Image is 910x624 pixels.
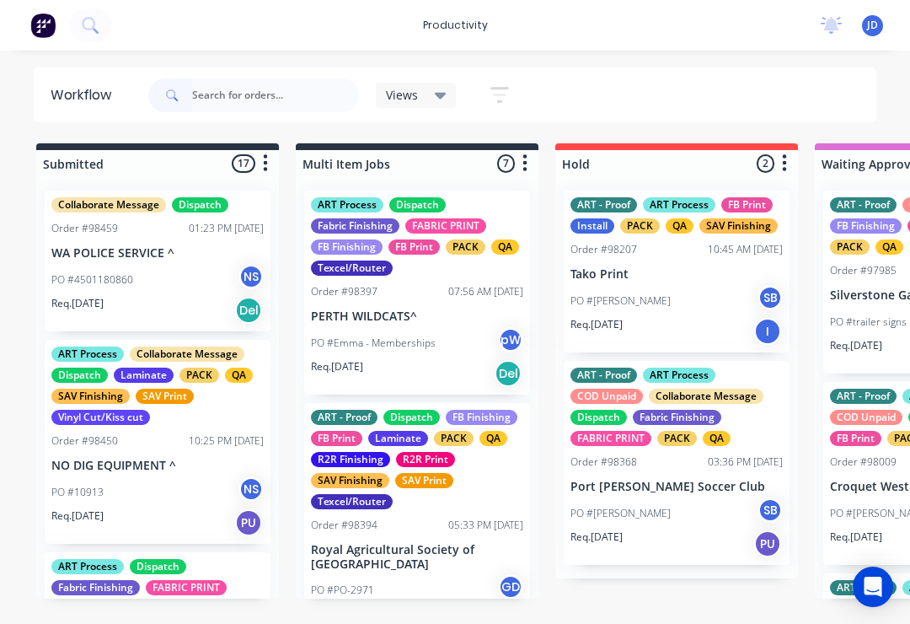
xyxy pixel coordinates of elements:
div: Vinyl Cut/Kiss cut [51,410,150,425]
p: PO #[PERSON_NAME] [570,506,671,521]
div: 10:25 PM [DATE] [189,433,264,449]
p: PO #4501180860 [51,272,133,288]
div: SAV Print [136,389,194,404]
div: ART - Proof [830,580,897,595]
div: ART - Proof [570,368,637,383]
p: Req. [DATE] [51,508,104,524]
div: PACK [830,239,870,255]
p: Port [PERSON_NAME] Soccer Club [570,480,783,494]
p: NO DIG EQUIPMENT ^ [51,459,264,473]
img: Factory [30,13,56,38]
div: Collaborate Message [51,197,166,212]
div: pW [498,327,523,352]
p: PO #trailer signs [830,315,907,330]
div: Order #98207 [570,242,637,257]
div: FB Finishing [446,410,517,425]
div: PACK [179,368,219,383]
div: Workflow [51,85,120,105]
div: ART - Proof [311,410,377,425]
div: FB Print [311,431,362,446]
div: ART - Proof [830,389,897,404]
div: FABRIC PRINT [146,580,227,595]
div: PACK [620,218,660,234]
span: JD [867,18,878,33]
div: Collaborate Message [649,389,763,404]
div: PU [235,509,262,536]
div: QA [479,431,507,446]
span: Views [386,86,418,104]
p: PO #PO-2971 [311,583,374,598]
div: ART Process [311,197,383,212]
div: SAV Finishing [311,473,389,488]
div: ART ProcessCollaborate MessageDispatchLaminatePACKQASAV FinishingSAV PrintVinyl Cut/Kiss cutOrder... [45,340,270,544]
div: productivity [415,13,496,38]
div: FABRIC PRINT [570,431,651,446]
div: FB Finishing [830,218,902,234]
div: ART ProcessDispatchFabric FinishingFABRIC PRINTFB FinishingFB PrintPACKQATexcel/RouterOrder #9839... [304,191,530,395]
div: Texcel/Router [311,261,393,276]
div: Fabric Finishing [633,410,721,425]
div: FB Print [721,197,773,212]
div: Del [235,297,262,324]
div: 10:45 AM [DATE] [708,242,783,257]
div: SAV Finishing [51,389,130,404]
div: ART - Proof [830,197,897,212]
div: Order #98009 [830,455,897,470]
div: QA [875,239,903,255]
div: Texcel/Router [311,494,393,509]
div: Collaborate Message [130,347,244,362]
p: Req. [DATE] [570,530,623,545]
p: PERTH WILDCATS^ [311,309,523,324]
div: Fabric Finishing [311,218,399,234]
div: Collaborate MessageDispatchOrder #9845901:23 PM [DATE]WA POLICE SERVICE ^PO #4501180860NSReq.[DAT... [45,191,270,331]
div: QA [703,431,731,446]
div: FB Print [830,431,881,446]
div: ART Process [643,197,715,212]
div: ART Process [51,559,124,574]
div: Order #98394 [311,518,377,533]
div: Laminate [368,431,428,446]
div: Order #97985 [830,263,897,278]
div: ART - Proof [570,197,637,212]
div: ART Process [643,368,715,383]
p: PO #[PERSON_NAME] [570,293,671,309]
div: Order #98368 [570,455,637,470]
div: FABRIC PRINT [405,218,486,234]
div: FB Print [388,239,440,255]
div: 07:56 AM [DATE] [448,284,523,299]
div: Dispatch [172,197,228,212]
div: FB Finishing [311,239,383,255]
p: PO #10913 [51,485,104,500]
div: PACK [434,431,474,446]
div: NS [238,264,264,289]
div: Order #98397 [311,284,377,299]
div: 01:23 PM [DATE] [189,221,264,236]
div: Fabric Finishing [51,580,140,595]
div: Open Intercom Messenger [853,567,893,607]
div: 05:33 PM [DATE] [448,518,523,533]
div: PU [754,530,781,557]
p: Tako Print [570,267,783,282]
div: Order #98459 [51,221,118,236]
div: ART Process [51,347,124,362]
input: Search for orders... [192,78,359,112]
div: COD Unpaid [570,389,643,404]
div: SAV Finishing [699,218,778,234]
div: QA [491,239,519,255]
div: PACK [657,431,697,446]
div: 03:36 PM [DATE] [708,455,783,470]
div: ART - ProofART ProcessFB PrintInstallPACKQASAV FinishingOrder #9820710:45 AM [DATE]Tako PrintPO #... [564,191,790,352]
div: Dispatch [389,197,446,212]
div: QA [666,218,693,234]
div: R2R Finishing [311,452,390,467]
div: Dispatch [51,368,108,383]
div: Dispatch [383,410,440,425]
div: SAV Print [395,473,453,488]
p: Royal Agricultural Society of [GEOGRAPHIC_DATA] [311,543,523,572]
p: Req. [DATE] [51,296,104,311]
p: Req. [DATE] [830,338,882,353]
div: ART - ProofART ProcessCOD UnpaidCollaborate MessageDispatchFabric FinishingFABRIC PRINTPACKQAOrde... [564,361,790,565]
div: SB [757,498,783,523]
div: PACK [446,239,485,255]
div: Del [495,360,522,387]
